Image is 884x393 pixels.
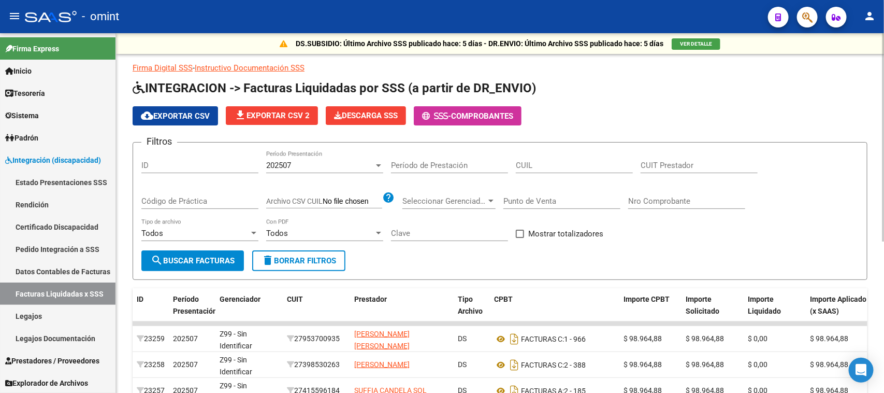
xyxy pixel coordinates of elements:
[748,360,767,369] span: $ 0,00
[350,288,454,334] datatable-header-cell: Prestador
[8,10,21,22] mat-icon: menu
[5,377,88,389] span: Explorador de Archivos
[173,295,217,315] span: Período Presentación
[5,132,38,144] span: Padrón
[686,360,724,369] span: $ 98.964,88
[494,295,513,303] span: CPBT
[133,81,536,95] span: INTEGRACION -> Facturas Liquidadas por SSS (a partir de DR_ENVIO)
[5,110,39,121] span: Sistema
[619,288,682,334] datatable-header-cell: Importe CPBT
[454,288,490,334] datatable-header-cell: Tipo Archivo
[287,295,303,303] span: CUIT
[296,38,663,49] p: DS.SUBSIDIO: Último Archivo SSS publicado hace: 5 días - DR.ENVIO: Último Archivo SSS publicado h...
[402,197,486,206] span: Seleccionar Gerenciador
[5,65,32,77] span: Inicio
[682,288,744,334] datatable-header-cell: Importe Solicitado
[354,360,410,369] span: [PERSON_NAME]
[849,358,874,383] div: Open Intercom Messenger
[151,254,163,266] mat-icon: search
[326,106,406,125] app-download-masive: Descarga masiva de comprobantes (adjuntos)
[354,330,410,350] span: [PERSON_NAME] [PERSON_NAME]
[624,360,662,369] span: $ 98.964,88
[141,250,244,271] button: Buscar Facturas
[262,256,336,265] span: Borrar Filtros
[326,106,406,125] button: Descarga SSS
[220,295,260,303] span: Gerenciador
[252,250,345,271] button: Borrar Filtros
[508,357,521,373] i: Descargar documento
[266,197,323,205] span: Archivo CSV CUIL
[521,361,564,369] span: FACTURAS C:
[334,111,398,120] span: Descarga SSS
[283,288,350,334] datatable-header-cell: CUIT
[287,359,346,371] div: 27398530263
[5,88,45,99] span: Tesorería
[173,334,198,343] span: 202507
[624,295,670,303] span: Importe CPBT
[82,5,119,28] span: - omint
[354,295,387,303] span: Prestador
[133,62,867,74] p: -
[215,288,283,334] datatable-header-cell: Gerenciador
[748,295,781,315] span: Importe Liquidado
[141,111,210,121] span: Exportar CSV
[220,356,252,376] span: Z99 - Sin Identificar
[672,38,720,50] button: VER DETALLE
[686,334,724,343] span: $ 98.964,88
[414,106,521,125] button: -Comprobantes
[508,331,521,347] i: Descargar documento
[173,360,198,369] span: 202507
[810,360,848,369] span: $ 98.964,88
[5,43,59,54] span: Firma Express
[624,334,662,343] span: $ 98.964,88
[234,109,247,121] mat-icon: file_download
[266,229,288,238] span: Todos
[141,229,163,238] span: Todos
[226,106,318,125] button: Exportar CSV 2
[748,334,767,343] span: $ 0,00
[422,111,451,121] span: -
[680,41,712,47] span: VER DETALLE
[521,335,564,343] span: FACTURAS C:
[287,333,346,345] div: 27953700935
[744,288,806,334] datatable-header-cell: Importe Liquidado
[451,111,513,121] span: Comprobantes
[458,295,483,315] span: Tipo Archivo
[494,331,615,347] div: 1 - 966
[458,334,467,343] span: DS
[195,63,305,73] a: Instructivo Documentación SSS
[133,288,169,334] datatable-header-cell: ID
[169,288,215,334] datatable-header-cell: Período Presentación
[528,228,603,240] span: Mostrar totalizadores
[382,191,395,204] mat-icon: help
[494,357,615,373] div: 2 - 388
[141,134,177,149] h3: Filtros
[686,295,719,315] span: Importe Solicitado
[323,197,382,206] input: Archivo CSV CUIL
[810,295,866,315] span: Importe Aplicado (x SAAS)
[810,334,848,343] span: $ 98.964,88
[234,111,310,120] span: Exportar CSV 2
[137,333,165,345] div: 23259
[137,295,143,303] span: ID
[458,360,467,369] span: DS
[5,355,99,367] span: Prestadores / Proveedores
[490,288,619,334] datatable-header-cell: CPBT
[133,106,218,125] button: Exportar CSV
[5,155,101,166] span: Integración (discapacidad)
[262,254,274,266] mat-icon: delete
[141,109,153,122] mat-icon: cloud_download
[151,256,235,265] span: Buscar Facturas
[220,330,252,350] span: Z99 - Sin Identificar
[806,288,873,334] datatable-header-cell: Importe Aplicado (x SAAS)
[863,10,876,22] mat-icon: person
[266,161,291,170] span: 202507
[137,359,165,371] div: 23258
[133,63,193,73] a: Firma Digital SSS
